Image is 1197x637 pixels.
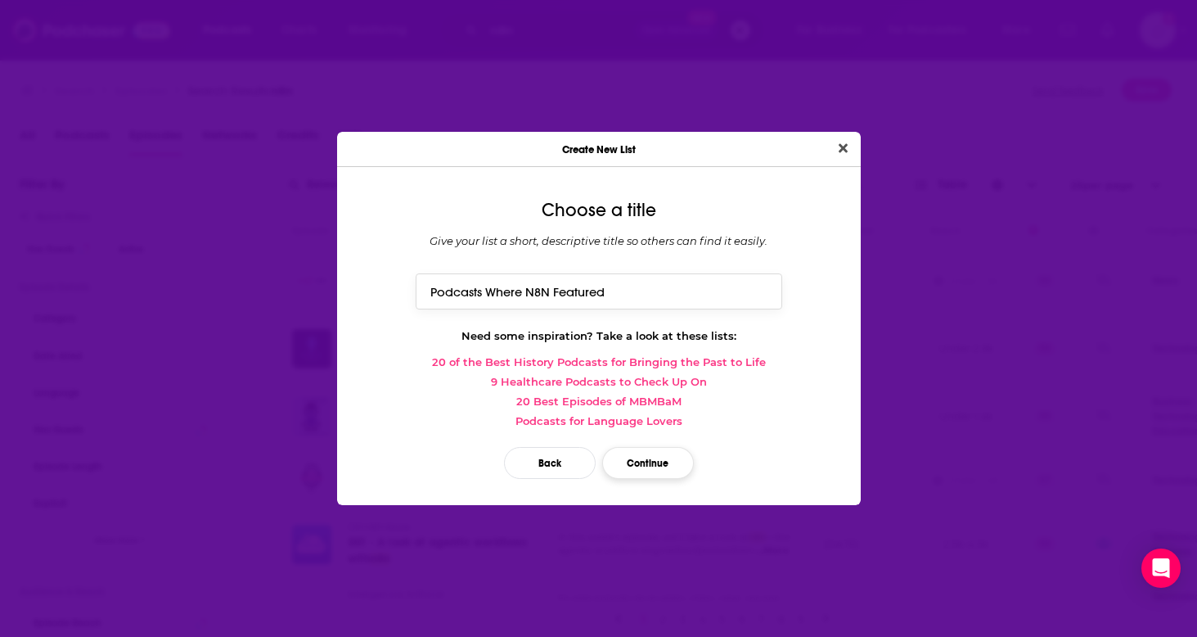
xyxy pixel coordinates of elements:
a: Podcasts for Language Lovers [350,414,848,427]
div: Create New List [337,132,861,167]
input: Top True Crime podcasts of 2020... [416,273,782,309]
button: Close [832,138,854,159]
button: Back [504,447,596,479]
div: Choose a title [350,200,848,221]
a: 20 Best Episodes of MBMBaM [350,395,848,408]
a: 9 Healthcare Podcasts to Check Up On [350,375,848,388]
button: Continue [602,447,694,479]
a: 20 of the Best History Podcasts for Bringing the Past to Life [350,355,848,368]
div: Need some inspiration? Take a look at these lists: [350,329,848,342]
div: Open Intercom Messenger [1141,549,1181,588]
div: Give your list a short, descriptive title so others can find it easily. [350,234,848,247]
